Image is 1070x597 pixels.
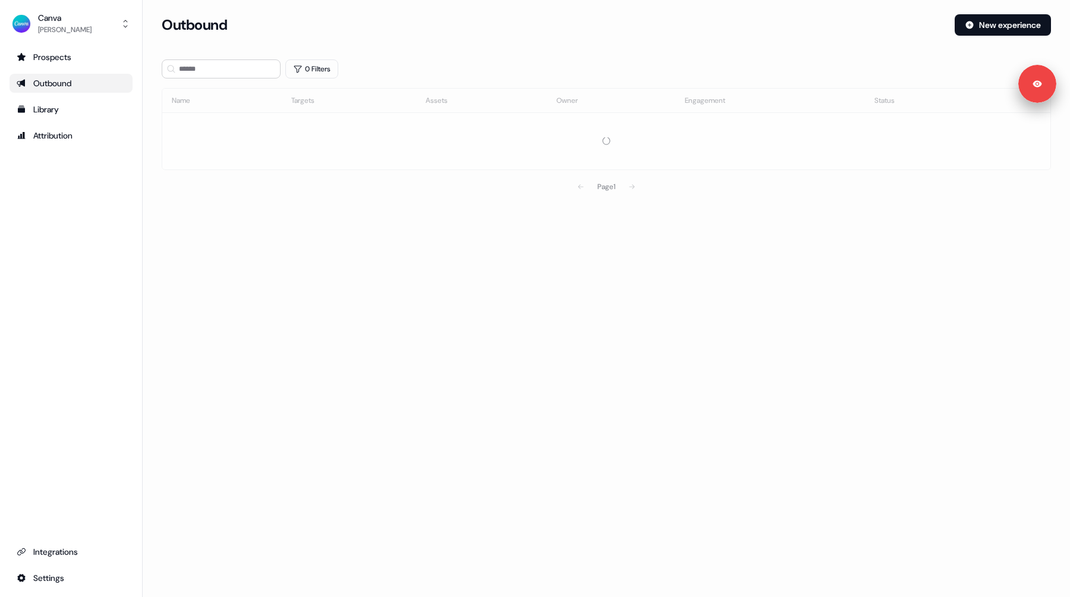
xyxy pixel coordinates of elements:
[10,568,133,587] a: Go to integrations
[17,572,125,584] div: Settings
[162,16,227,34] h3: Outbound
[17,51,125,63] div: Prospects
[10,48,133,67] a: Go to prospects
[17,130,125,142] div: Attribution
[10,100,133,119] a: Go to templates
[17,546,125,558] div: Integrations
[10,10,133,38] button: Canva[PERSON_NAME]
[17,103,125,115] div: Library
[10,74,133,93] a: Go to outbound experience
[955,14,1051,36] button: New experience
[17,77,125,89] div: Outbound
[38,24,92,36] div: [PERSON_NAME]
[10,542,133,561] a: Go to integrations
[10,126,133,145] a: Go to attribution
[285,59,338,78] button: 0 Filters
[38,12,92,24] div: Canva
